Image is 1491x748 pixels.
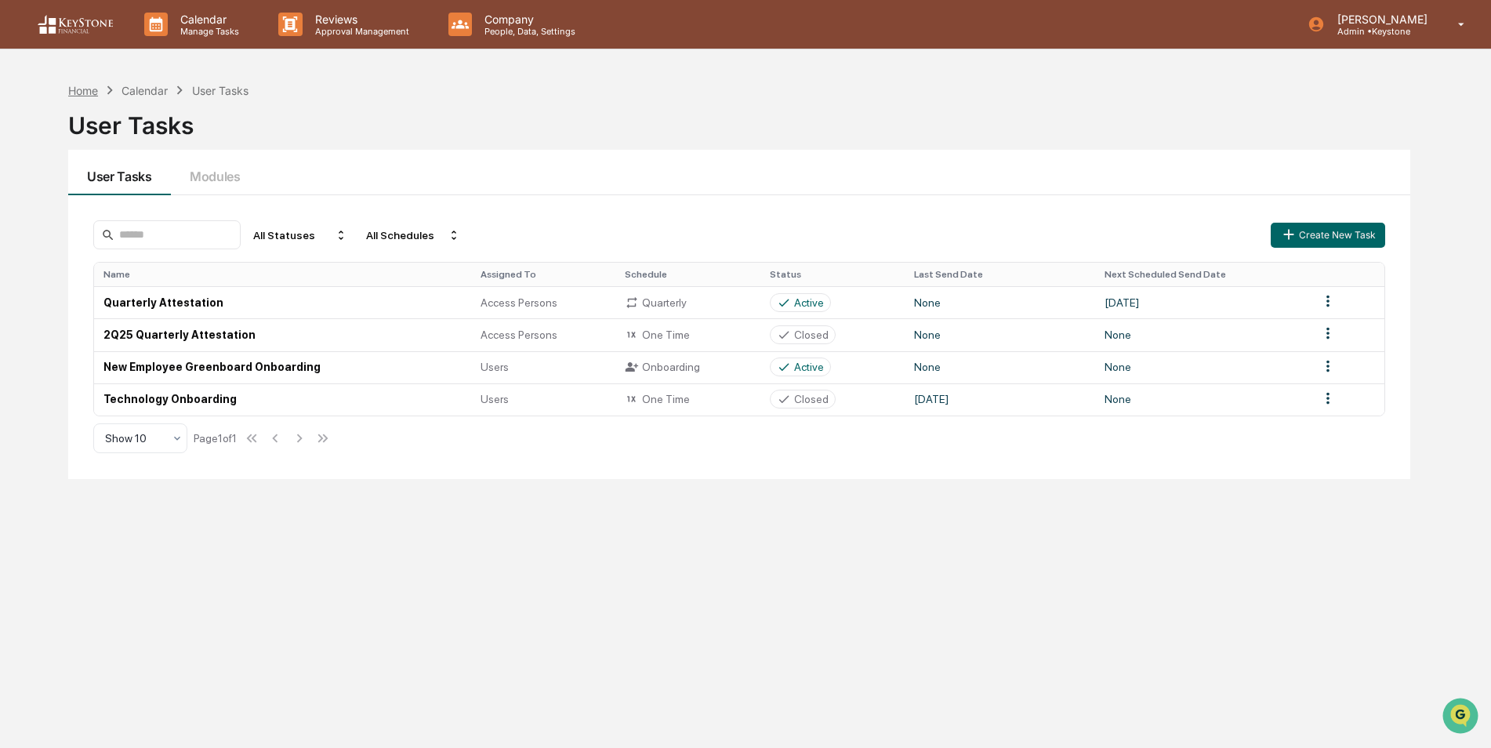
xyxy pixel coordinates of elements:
[122,84,168,97] div: Calendar
[94,383,471,416] td: Technology Onboarding
[94,318,471,350] td: 2Q25 Quarterly Attestation
[16,120,44,148] img: 1746055101610-c473b297-6a78-478c-a979-82029cc54cd1
[905,286,1096,318] td: None
[615,263,760,286] th: Schedule
[303,26,417,37] p: Approval Management
[905,263,1096,286] th: Last Send Date
[481,296,557,309] span: Access Persons
[94,351,471,383] td: New Employee Greenboard Onboarding
[171,150,259,195] button: Modules
[1095,383,1309,416] td: None
[53,136,198,148] div: We're available if you need us!
[194,432,237,445] div: Page 1 of 1
[129,198,194,213] span: Attestations
[68,99,1410,140] div: User Tasks
[156,266,190,278] span: Pylon
[9,191,107,220] a: 🖐️Preclearance
[472,13,583,26] p: Company
[107,191,201,220] a: 🗄️Attestations
[1095,263,1309,286] th: Next Scheduled Send Date
[794,393,829,405] div: Closed
[38,15,113,34] img: logo
[94,263,471,286] th: Name
[1325,26,1435,37] p: Admin • Keystone
[31,227,99,243] span: Data Lookup
[905,383,1096,416] td: [DATE]
[31,198,101,213] span: Preclearance
[625,296,750,310] div: Quarterly
[247,223,354,248] div: All Statuses
[192,84,248,97] div: User Tasks
[267,125,285,143] button: Start new chat
[16,229,28,241] div: 🔎
[625,328,750,342] div: One Time
[760,263,905,286] th: Status
[303,13,417,26] p: Reviews
[472,26,583,37] p: People, Data, Settings
[1095,286,1309,318] td: [DATE]
[1095,318,1309,350] td: None
[794,296,824,309] div: Active
[1095,351,1309,383] td: None
[53,120,257,136] div: Start new chat
[471,263,615,286] th: Assigned To
[1271,223,1385,248] button: Create New Task
[68,150,171,195] button: User Tasks
[905,351,1096,383] td: None
[905,318,1096,350] td: None
[481,329,557,341] span: Access Persons
[1325,13,1435,26] p: [PERSON_NAME]
[111,265,190,278] a: Powered byPylon
[94,286,471,318] td: Quarterly Attestation
[16,199,28,212] div: 🖐️
[1441,696,1483,739] iframe: Open customer support
[625,360,750,374] div: Onboarding
[114,199,126,212] div: 🗄️
[360,223,466,248] div: All Schedules
[625,392,750,406] div: One Time
[168,13,247,26] p: Calendar
[481,393,509,405] span: Users
[168,26,247,37] p: Manage Tasks
[481,361,509,373] span: Users
[794,329,829,341] div: Closed
[794,361,824,373] div: Active
[68,84,98,97] div: Home
[16,33,285,58] p: How can we help?
[9,221,105,249] a: 🔎Data Lookup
